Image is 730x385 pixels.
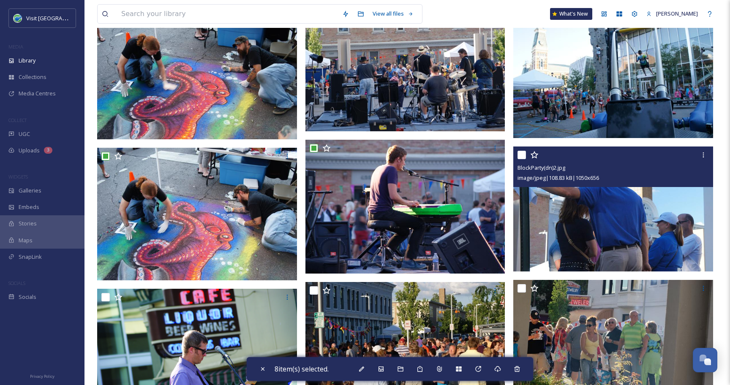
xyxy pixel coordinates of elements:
span: Galleries [19,187,41,195]
img: DSC09712.JPG [97,6,297,139]
img: DSC09662.JPG [513,5,713,138]
img: cvctwitlogo_400x400.jpg [14,14,22,22]
span: Stories [19,220,37,228]
span: WIDGETS [8,174,28,180]
span: Embeds [19,203,39,211]
a: What's New [550,8,592,20]
a: View all files [368,5,418,22]
button: Open Chat [693,348,717,372]
span: Maps [19,236,33,244]
span: Privacy Policy [30,374,54,379]
span: Uploads [19,146,40,155]
a: [PERSON_NAME] [642,5,702,22]
span: COLLECT [8,117,27,123]
span: SnapLink [19,253,42,261]
img: BlockParty(dn)2.jpg [513,147,713,271]
span: Library [19,57,35,65]
span: 8 item(s) selected. [275,364,329,374]
span: Visit [GEOGRAPHIC_DATA] [US_STATE] [26,14,122,22]
img: DSC08838.JPG [305,140,505,274]
div: 3 [44,147,52,154]
img: DSC09716.JPG [97,148,297,280]
span: BlockParty(dn)2.jpg [518,164,565,171]
span: MEDIA [8,43,23,50]
span: UGC [19,130,30,138]
a: Privacy Policy [30,371,54,381]
span: SOCIALS [8,280,25,286]
input: Search your library [117,5,338,23]
span: Socials [19,293,36,301]
span: image/jpeg | 108.83 kB | 1050 x 656 [518,174,599,182]
span: Collections [19,73,46,81]
span: [PERSON_NAME] [656,10,698,17]
span: Media Centres [19,89,56,98]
